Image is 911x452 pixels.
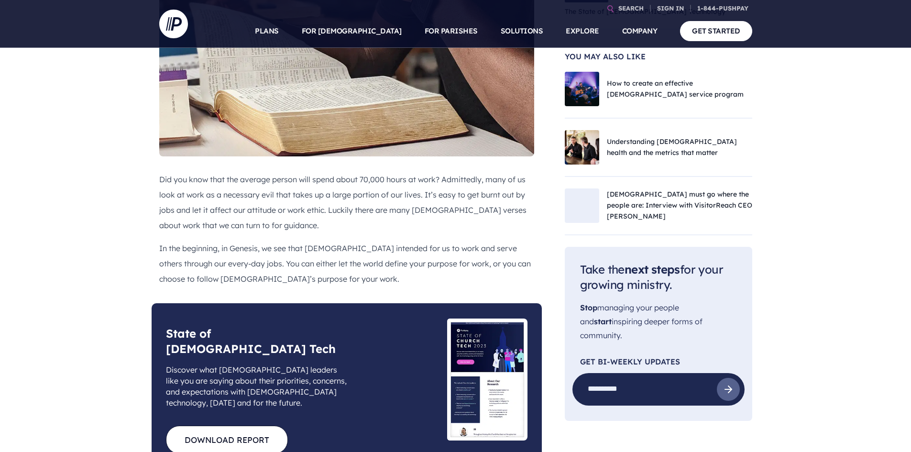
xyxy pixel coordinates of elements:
[166,326,347,357] h3: State of [DEMOGRAPHIC_DATA] Tech
[425,14,478,48] a: FOR PARISHES
[501,14,543,48] a: SOLUTIONS
[607,137,737,157] a: Understanding [DEMOGRAPHIC_DATA] health and the metrics that matter
[166,364,347,408] span: Discover what [DEMOGRAPHIC_DATA] leaders like you are saying about their priorities, concerns, an...
[607,190,752,220] a: [DEMOGRAPHIC_DATA] must go where the people are: Interview with VisitorReach CEO [PERSON_NAME]
[680,21,752,41] a: GET STARTED
[607,79,744,99] a: How to create an effective [DEMOGRAPHIC_DATA] service program
[580,301,737,342] p: managing your people and inspiring deeper forms of community.
[625,262,680,276] span: next steps
[255,14,279,48] a: PLANS
[580,262,723,292] span: Take the for your growing ministry.
[580,358,737,365] p: Get Bi-Weekly Updates
[566,14,599,48] a: EXPLORE
[580,303,597,312] span: Stop
[159,172,534,233] p: Did you know that the average person will spend about 70,000 hours at work? Admittedly, many of u...
[594,317,612,326] span: start
[159,241,534,287] p: In the beginning, in Genesis, we see that [DEMOGRAPHIC_DATA] intended for us to work and serve ot...
[622,14,658,48] a: COMPANY
[433,319,527,441] picture: state-of-church-tech
[565,53,752,60] span: You May Also Like
[302,14,402,48] a: FOR [DEMOGRAPHIC_DATA]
